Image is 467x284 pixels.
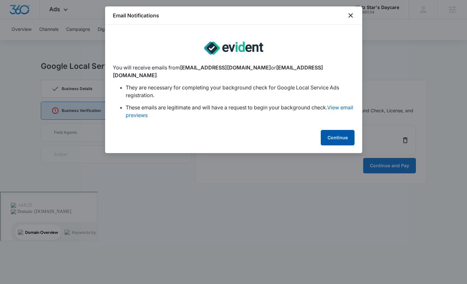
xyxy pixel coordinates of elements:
div: v 4.0.25 [18,10,31,15]
a: View email previews [126,104,353,118]
img: lsa-evident [204,32,263,64]
img: tab_domain_overview_orange.svg [17,37,22,42]
h1: Email Notifications [113,12,159,19]
img: website_grey.svg [10,17,15,22]
img: tab_keywords_by_traffic_grey.svg [64,37,69,42]
li: These emails are legitimate and will have a request to begin your background check. [126,104,355,119]
p: You will receive emails from or [113,64,355,79]
div: Domain Overview [24,38,58,42]
span: [EMAIL_ADDRESS][DOMAIN_NAME] [113,64,323,78]
div: Domain: [DOMAIN_NAME] [17,17,71,22]
span: [EMAIL_ADDRESS][DOMAIN_NAME] [180,64,271,71]
button: close [347,12,355,19]
img: logo_orange.svg [10,10,15,15]
button: Continue [321,130,355,145]
div: Keywords by Traffic [71,38,108,42]
li: They are necessary for completing your background check for Google Local Service Ads registration. [126,84,355,99]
